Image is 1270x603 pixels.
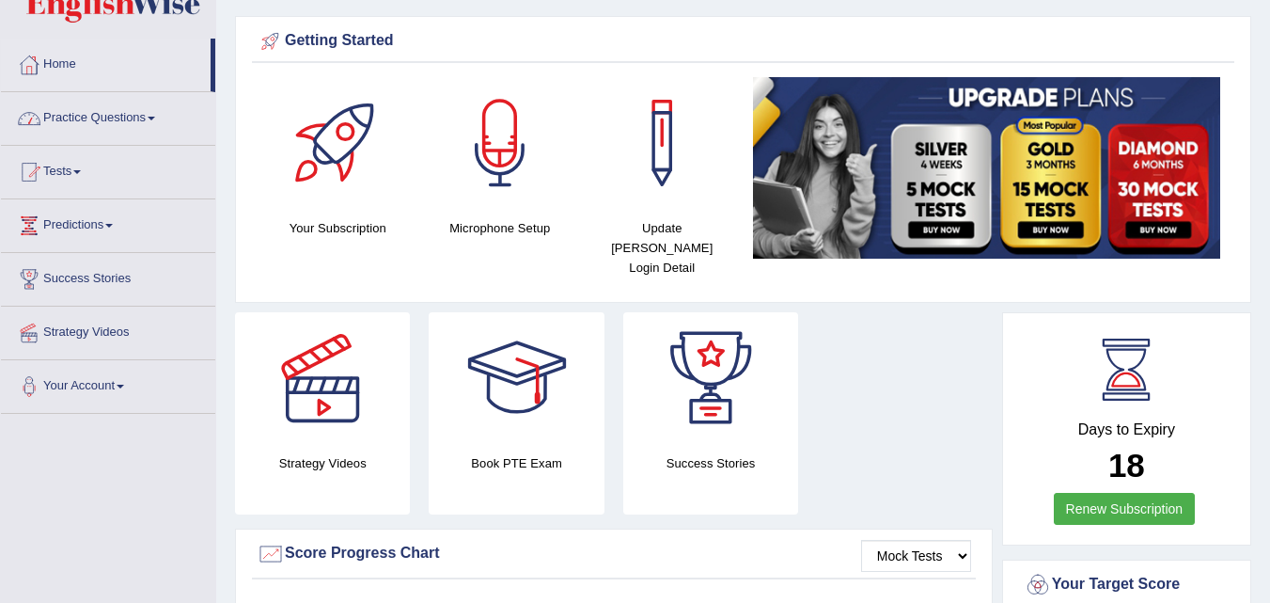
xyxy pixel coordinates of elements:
a: Tests [1,146,215,193]
h4: Strategy Videos [235,453,410,473]
div: Score Progress Chart [257,540,971,568]
div: Your Target Score [1024,571,1230,599]
h4: Your Subscription [266,218,410,238]
div: Getting Started [257,27,1230,56]
h4: Days to Expiry [1024,421,1230,438]
img: small5.jpg [753,77,1221,259]
h4: Microphone Setup [429,218,572,238]
h4: Book PTE Exam [429,453,604,473]
h4: Update [PERSON_NAME] Login Detail [590,218,734,278]
h4: Success Stories [623,453,798,473]
a: Renew Subscription [1054,493,1196,525]
a: Strategy Videos [1,307,215,354]
a: Practice Questions [1,92,215,139]
b: 18 [1108,447,1145,484]
a: Success Stories [1,253,215,300]
a: Home [1,39,211,86]
a: Your Account [1,360,215,407]
a: Predictions [1,199,215,246]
